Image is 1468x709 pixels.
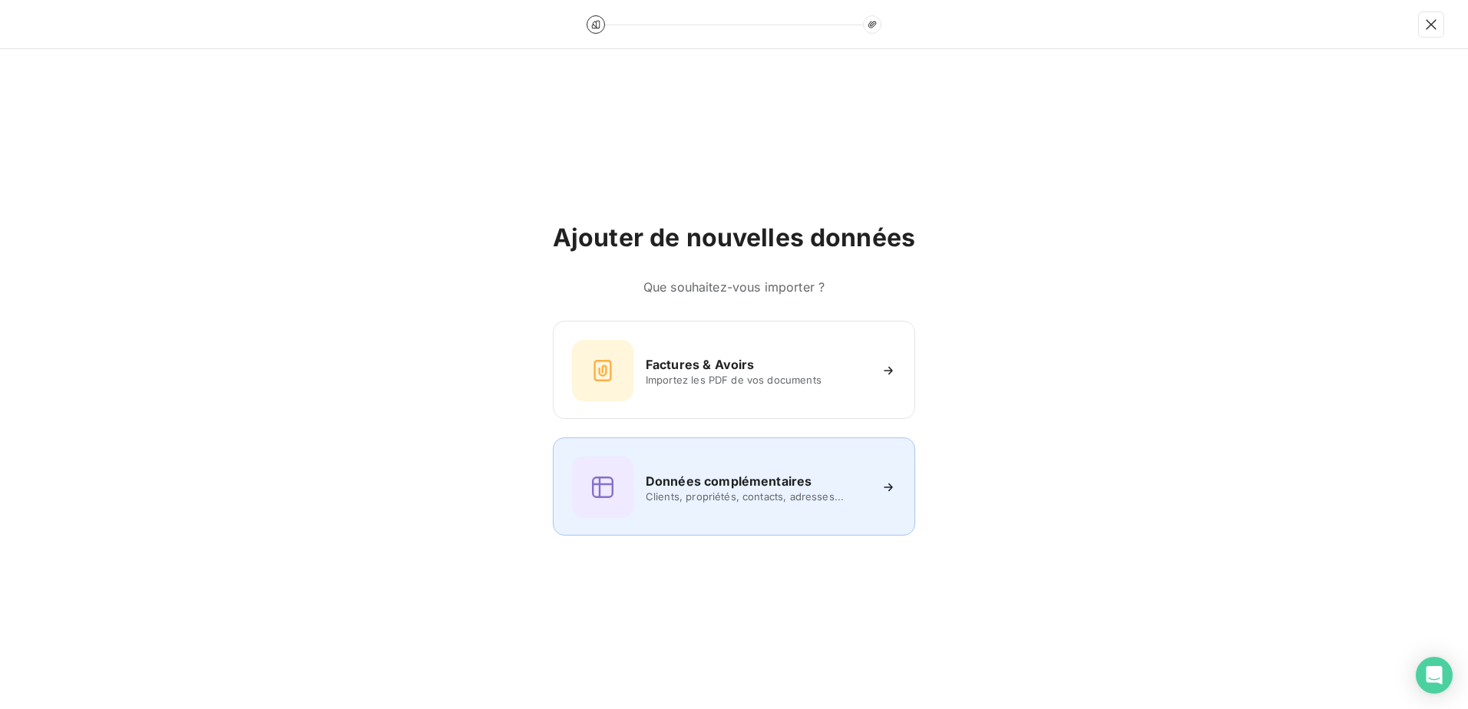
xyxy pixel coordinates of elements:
[646,490,868,503] span: Clients, propriétés, contacts, adresses...
[1416,657,1453,694] div: Open Intercom Messenger
[646,472,812,490] h6: Données complémentaires
[553,278,915,296] h6: Que souhaitez-vous importer ?
[553,223,915,253] h2: Ajouter de nouvelles données
[646,374,868,386] span: Importez les PDF de vos documents
[646,355,755,374] h6: Factures & Avoirs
